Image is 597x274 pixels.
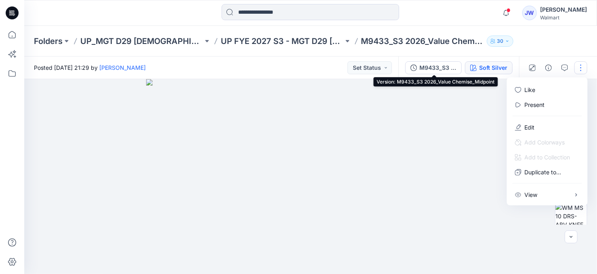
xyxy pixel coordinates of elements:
a: Folders [34,36,63,47]
p: Like [525,86,536,94]
a: UP_MGT D29 [DEMOGRAPHIC_DATA] Sleep [80,36,203,47]
div: Walmart [540,15,587,21]
button: M9433_S3 2026_Value Chemise_Midpoint [405,61,462,74]
p: Duplicate to... [525,168,561,176]
a: Present [525,100,545,109]
button: Soft Silver [465,61,513,74]
a: [PERSON_NAME] [99,64,146,71]
div: JW [522,6,537,20]
button: 30 [487,36,513,47]
img: WM MS 10 DRS-ABV KNEE Front wo Avatar [555,203,587,235]
button: Details [542,61,555,74]
p: 30 [497,37,503,46]
div: [PERSON_NAME] [540,5,587,15]
div: Soft Silver [479,63,507,72]
p: View [525,190,538,199]
p: M9433_S3 2026_Value Chemise_Midpoint [361,36,484,47]
a: Edit [525,123,535,132]
span: Posted [DATE] 21:29 by [34,63,146,72]
div: M9433_S3 2026_Value Chemise_Midpoint [419,63,457,72]
a: UP FYE 2027 S3 - MGT D29 [DEMOGRAPHIC_DATA] Sleepwear [221,36,344,47]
